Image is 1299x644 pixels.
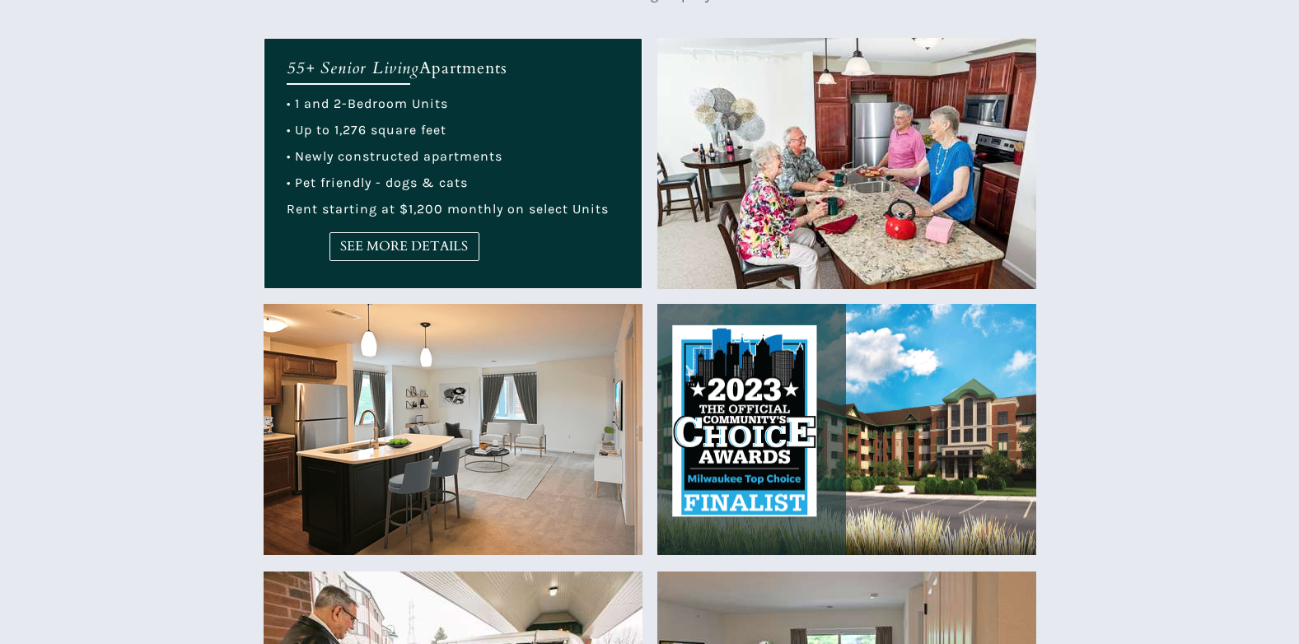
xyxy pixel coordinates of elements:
span: Rent starting at $1,200 monthly on select Units [287,201,609,217]
span: • Pet friendly - dogs & cats [287,175,468,190]
span: • Newly constructed apartments [287,148,502,164]
em: 55+ Senior Living [287,57,419,79]
span: • 1 and 2-Bedroom Units [287,96,448,111]
span: • Up to 1,276 square feet [287,122,446,138]
span: Apartments [419,57,507,79]
a: SEE MORE DETAILS [329,232,479,261]
span: SEE MORE DETAILS [330,239,479,254]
